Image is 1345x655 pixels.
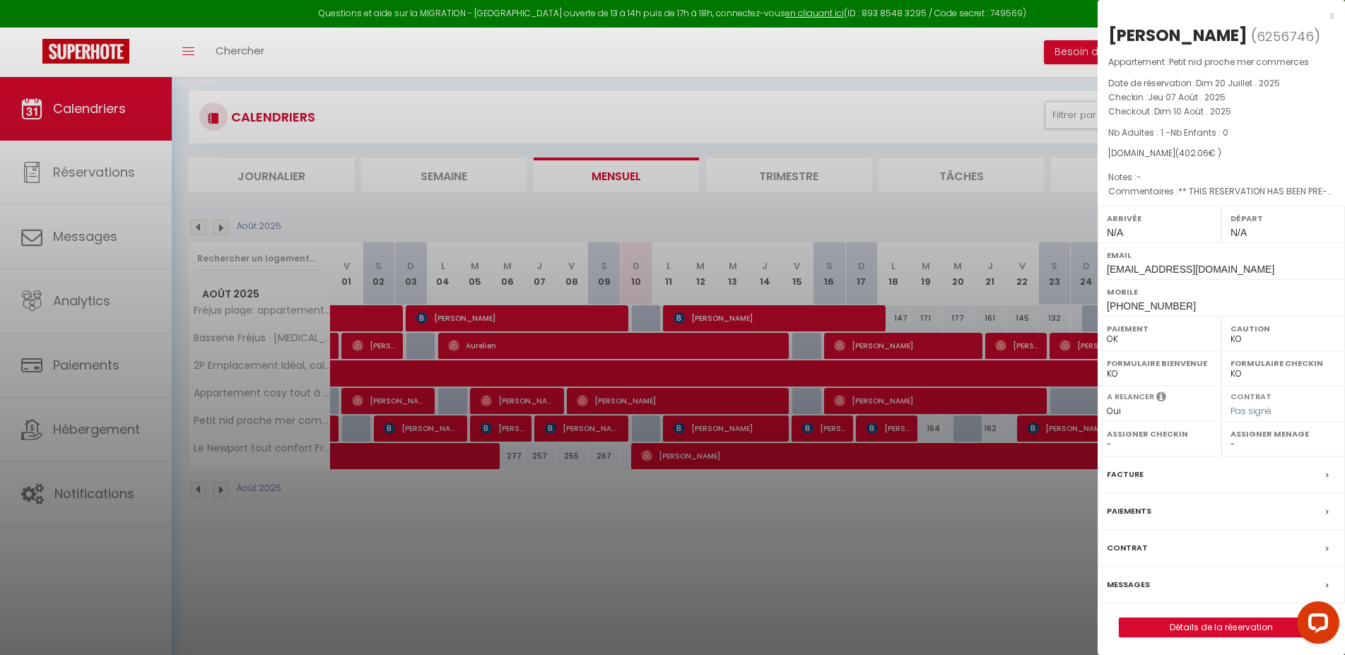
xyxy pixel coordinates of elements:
[1107,211,1212,225] label: Arrivée
[1107,577,1150,592] label: Messages
[1179,147,1209,159] span: 402.06
[1175,147,1221,159] span: ( € )
[1108,55,1334,69] p: Appartement :
[1231,227,1247,238] span: N/A
[1107,321,1212,336] label: Paiement
[1107,285,1336,299] label: Mobile
[1231,427,1336,441] label: Assigner Menage
[1108,147,1334,160] div: [DOMAIN_NAME]
[1196,77,1280,89] span: Dim 20 Juillet . 2025
[1107,356,1212,370] label: Formulaire Bienvenue
[1120,618,1323,637] a: Détails de la réservation
[1107,248,1336,262] label: Email
[1107,541,1148,555] label: Contrat
[1231,356,1336,370] label: Formulaire Checkin
[1231,211,1336,225] label: Départ
[1231,405,1271,417] span: Pas signé
[1107,300,1196,312] span: [PHONE_NUMBER]
[1170,126,1228,138] span: Nb Enfants : 0
[1107,467,1144,482] label: Facture
[1108,90,1334,105] p: Checkin :
[1107,391,1154,403] label: A relancer
[1154,105,1231,117] span: Dim 10 Août . 2025
[1231,391,1271,400] label: Contrat
[1107,504,1151,519] label: Paiements
[1107,264,1274,275] span: [EMAIL_ADDRESS][DOMAIN_NAME]
[1108,76,1334,90] p: Date de réservation :
[1156,391,1166,406] i: Sélectionner OUI si vous souhaiter envoyer les séquences de messages post-checkout
[1108,170,1334,184] p: Notes :
[1107,227,1123,238] span: N/A
[1108,105,1334,119] p: Checkout :
[1169,56,1309,68] span: Petit nid proche mer commerces
[1119,618,1324,637] button: Détails de la réservation
[1286,596,1345,655] iframe: LiveChat chat widget
[1107,427,1212,441] label: Assigner Checkin
[1108,126,1228,138] span: Nb Adultes : 1 -
[1108,184,1334,199] p: Commentaires :
[1098,7,1334,24] div: x
[1251,26,1320,46] span: ( )
[1257,28,1314,45] span: 6256746
[1148,91,1226,103] span: Jeu 07 Août . 2025
[1137,171,1141,183] span: -
[1231,321,1336,336] label: Caution
[1108,24,1247,47] div: [PERSON_NAME]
